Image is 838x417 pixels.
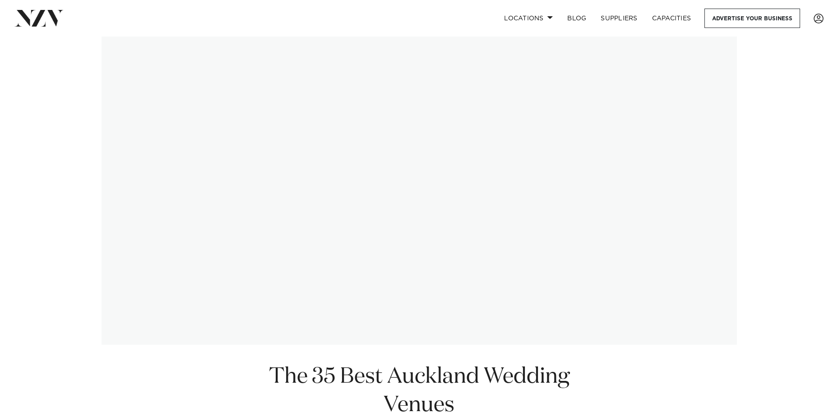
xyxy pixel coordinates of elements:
[14,10,64,26] img: nzv-logo.png
[497,9,560,28] a: Locations
[645,9,699,28] a: Capacities
[560,9,593,28] a: BLOG
[704,9,800,28] a: Advertise your business
[593,9,644,28] a: SUPPLIERS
